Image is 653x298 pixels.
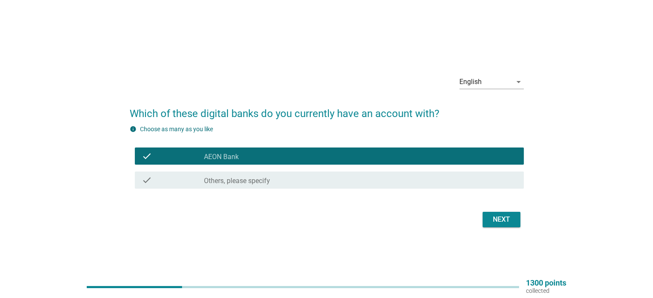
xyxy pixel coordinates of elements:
[459,78,482,86] div: English
[140,126,213,132] label: Choose as many as you like
[513,77,524,87] i: arrow_drop_down
[526,279,566,287] p: 1300 points
[130,97,524,121] h2: Which of these digital banks do you currently have an account with?
[204,177,270,185] label: Others, please specify
[142,175,152,185] i: check
[142,151,152,161] i: check
[483,212,520,227] button: Next
[526,287,566,295] p: collected
[489,214,513,225] div: Next
[130,126,137,132] i: info
[204,153,239,161] label: AEON Bank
